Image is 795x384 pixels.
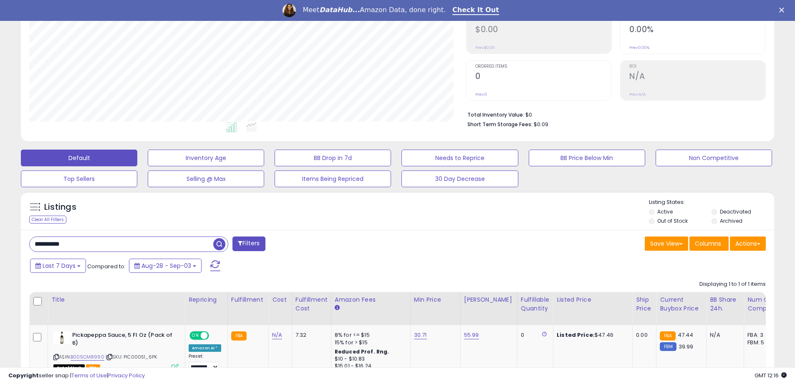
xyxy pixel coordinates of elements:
div: Fulfillable Quantity [521,295,550,313]
button: Inventory Age [148,150,264,166]
button: Needs to Reprice [401,150,518,166]
button: Top Sellers [21,170,137,187]
b: Listed Price: [557,331,595,339]
a: Terms of Use [71,371,107,379]
label: Archived [720,217,742,224]
div: Cost [272,295,288,304]
label: Active [657,208,673,215]
span: OFF [208,332,221,339]
div: Repricing [189,295,224,304]
b: Pickapeppa Sauce, 5 Fl Oz (Pack of 6) [72,331,174,349]
img: 31XDMowyD1L._SL40_.jpg [53,331,70,344]
button: Aug-28 - Sep-03 [129,259,202,273]
span: Aug-28 - Sep-03 [141,262,191,270]
a: N/A [272,331,282,339]
div: Ship Price [636,295,653,313]
div: Preset: [189,353,221,372]
div: 15% for > $15 [335,339,404,346]
div: [PERSON_NAME] [464,295,514,304]
span: Columns [695,239,721,248]
button: Save View [645,237,688,251]
span: Last 7 Days [43,262,76,270]
div: seller snap | | [8,372,145,380]
h2: 0.00% [629,25,765,36]
h2: 0 [475,71,611,83]
div: Title [51,295,182,304]
div: Amazon Fees [335,295,407,304]
div: N/A [710,331,737,339]
div: Current Buybox Price [660,295,703,313]
div: FBA: 3 [747,331,775,339]
span: | SKU: PIC00051_6PK [106,353,157,360]
button: 30 Day Decrease [401,170,518,187]
div: Min Price [414,295,457,304]
h2: N/A [629,71,765,83]
div: 0.00 [636,331,650,339]
div: Listed Price [557,295,629,304]
span: Compared to: [87,262,126,270]
button: Selling @ Max [148,170,264,187]
div: $10 - $10.83 [335,356,404,363]
button: Items Being Repriced [275,170,391,187]
strong: Copyright [8,371,39,379]
button: Columns [689,237,729,251]
button: Last 7 Days [30,259,86,273]
a: Privacy Policy [108,371,145,379]
small: Prev: 0.00% [629,45,649,50]
label: Out of Stock [657,217,688,224]
span: $0.09 [534,120,548,128]
a: 55.99 [464,331,479,339]
b: Total Inventory Value: [467,111,524,118]
p: Listing States: [649,198,774,206]
small: Amazon Fees. [335,304,340,312]
div: 0 [521,331,547,339]
button: BB Price Below Min [529,150,645,166]
b: Short Term Storage Fees: [467,121,533,128]
small: Prev: N/A [629,92,646,97]
button: Non Competitive [656,150,772,166]
b: Reduced Prof. Rng. [335,348,389,355]
span: Profit [475,18,611,22]
span: 39.99 [679,343,694,351]
div: $47.46 [557,331,626,339]
small: FBM [660,342,676,351]
span: 2025-09-11 12:16 GMT [755,371,787,379]
span: 47.44 [678,331,694,339]
div: BB Share 24h. [710,295,740,313]
span: Avg. Buybox Share [629,18,765,22]
small: Prev: $0.00 [475,45,495,50]
a: Check It Out [452,6,499,15]
div: Close [779,8,787,13]
button: Default [21,150,137,166]
small: FBA [660,331,675,341]
span: FBA [86,364,100,371]
img: Profile image for Georgie [283,4,296,17]
h2: $0.00 [475,25,611,36]
div: Num of Comp. [747,295,778,313]
div: ASIN: [53,331,179,370]
span: ROI [629,64,765,69]
div: Displaying 1 to 1 of 1 items [699,280,766,288]
a: B005CM8990 [71,353,104,361]
div: Clear All Filters [29,216,66,224]
h5: Listings [44,201,76,213]
small: Prev: 0 [475,92,487,97]
div: Fulfillment Cost [295,295,328,313]
span: All listings that are currently out of stock and unavailable for purchase on Amazon [53,364,85,371]
button: BB Drop in 7d [275,150,391,166]
i: DataHub... [319,6,360,14]
span: Ordered Items [475,64,611,69]
span: ON [190,332,201,339]
div: FBM: 5 [747,339,775,346]
a: 30.71 [414,331,427,339]
div: $15.01 - $16.24 [335,363,404,370]
div: 8% for <= $15 [335,331,404,339]
div: Amazon AI * [189,344,221,352]
small: FBA [231,331,247,341]
div: 7.32 [295,331,325,339]
button: Filters [232,237,265,251]
label: Deactivated [720,208,751,215]
li: $0 [467,109,760,119]
div: Meet Amazon Data, done right. [303,6,446,14]
button: Actions [730,237,766,251]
